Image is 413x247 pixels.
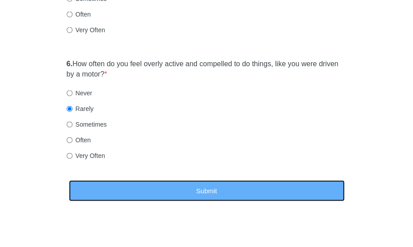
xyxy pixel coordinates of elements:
label: Very Often [67,151,105,160]
strong: 6. [67,60,72,68]
label: Never [67,89,92,98]
button: Submit [69,180,345,201]
input: Rarely [67,106,72,112]
input: Often [67,12,72,17]
input: Very Often [67,27,72,33]
label: How often do you feel overly active and compelled to do things, like you were driven by a motor? [67,59,347,80]
input: Often [67,137,72,143]
label: Very Often [67,26,105,34]
label: Often [67,10,91,19]
input: Never [67,90,72,96]
label: Sometimes [67,120,107,129]
label: Rarely [67,104,94,113]
input: Sometimes [67,122,72,128]
input: Very Often [67,153,72,159]
label: Often [67,136,91,145]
